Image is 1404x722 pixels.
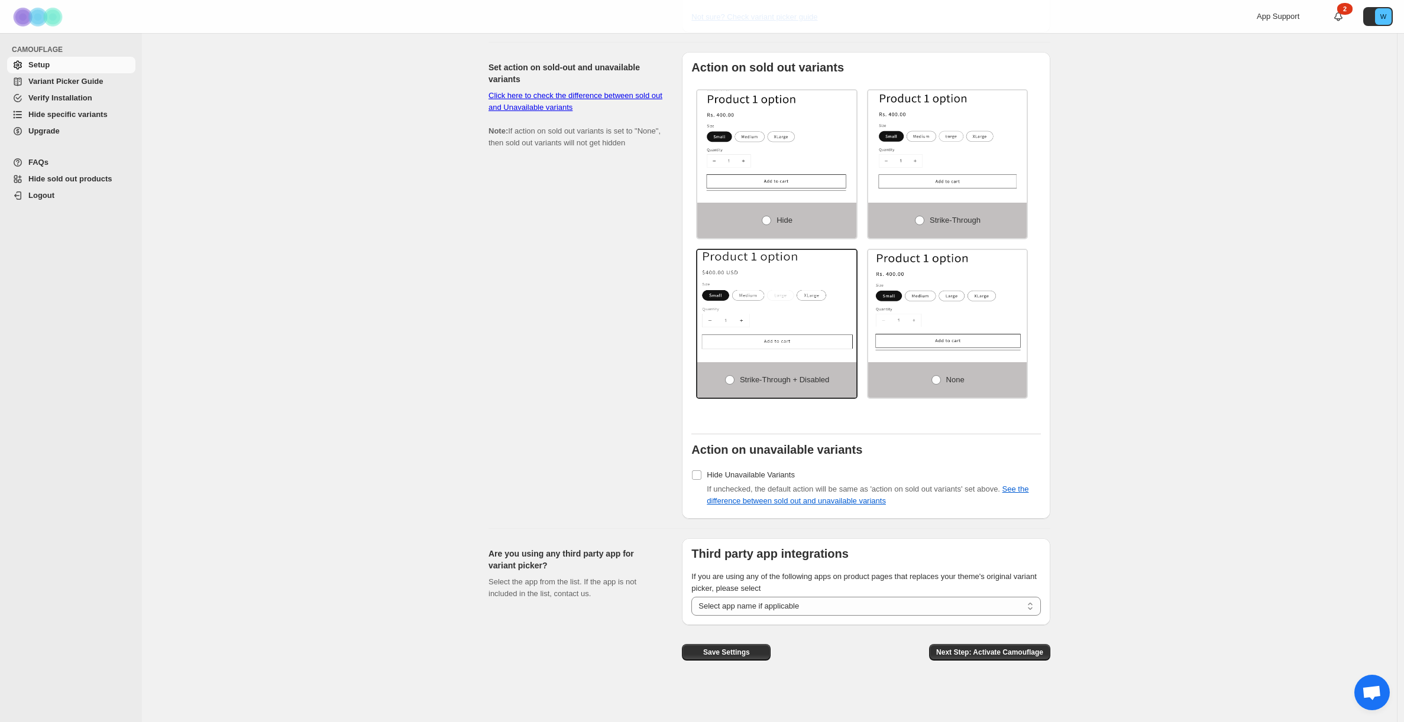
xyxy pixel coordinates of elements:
span: App Support [1257,12,1299,21]
img: Hide [697,90,856,191]
a: Verify Installation [7,90,135,106]
a: 2 [1332,11,1344,22]
span: CAMOUFLAGE [12,45,136,54]
b: Note: [489,126,508,135]
span: Hide Unavailable Variants [707,470,795,479]
span: If unchecked, the default action will be same as 'action on sold out variants' set above. [707,484,1028,505]
a: Logout [7,187,135,204]
span: None [946,375,965,384]
a: Upgrade [7,123,135,139]
img: None [868,250,1027,350]
a: Hide sold out products [7,171,135,187]
b: Third party app integrations [691,547,849,560]
b: Action on unavailable variants [691,443,862,456]
a: FAQs [7,154,135,171]
span: Hide [777,216,792,225]
a: Setup [7,57,135,73]
button: Avatar with initials W [1363,7,1393,26]
span: Setup [28,60,50,69]
text: W [1380,13,1387,20]
a: Hide specific variants [7,106,135,123]
span: Select the app from the list. If the app is not included in the list, contact us. [489,577,636,598]
b: Action on sold out variants [691,61,844,74]
img: Strike-through + Disabled [697,250,856,350]
span: FAQs [28,158,48,167]
span: Strike-through [930,216,981,225]
span: Hide sold out products [28,174,112,183]
button: Save Settings [682,644,771,661]
img: Strike-through [868,90,1027,191]
span: Next Step: Activate Camouflage [936,648,1043,657]
span: Upgrade [28,126,60,135]
h2: Are you using any third party app for variant picker? [489,548,663,571]
span: Save Settings [703,648,750,657]
span: If you are using any of the following apps on product pages that replaces your theme's original v... [691,572,1037,593]
a: Variant Picker Guide [7,73,135,90]
a: Open chat [1354,675,1390,710]
span: Avatar with initials W [1375,8,1392,25]
span: If action on sold out variants is set to "None", then sold out variants will not get hidden [489,91,662,147]
div: 2 [1337,3,1353,15]
h2: Set action on sold-out and unavailable variants [489,61,663,85]
button: Next Step: Activate Camouflage [929,644,1050,661]
span: Hide specific variants [28,110,108,119]
span: Strike-through + Disabled [740,375,829,384]
img: Camouflage [9,1,69,33]
span: Logout [28,191,54,200]
span: Variant Picker Guide [28,77,103,86]
span: Verify Installation [28,93,92,102]
a: Click here to check the difference between sold out and Unavailable variants [489,91,662,112]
